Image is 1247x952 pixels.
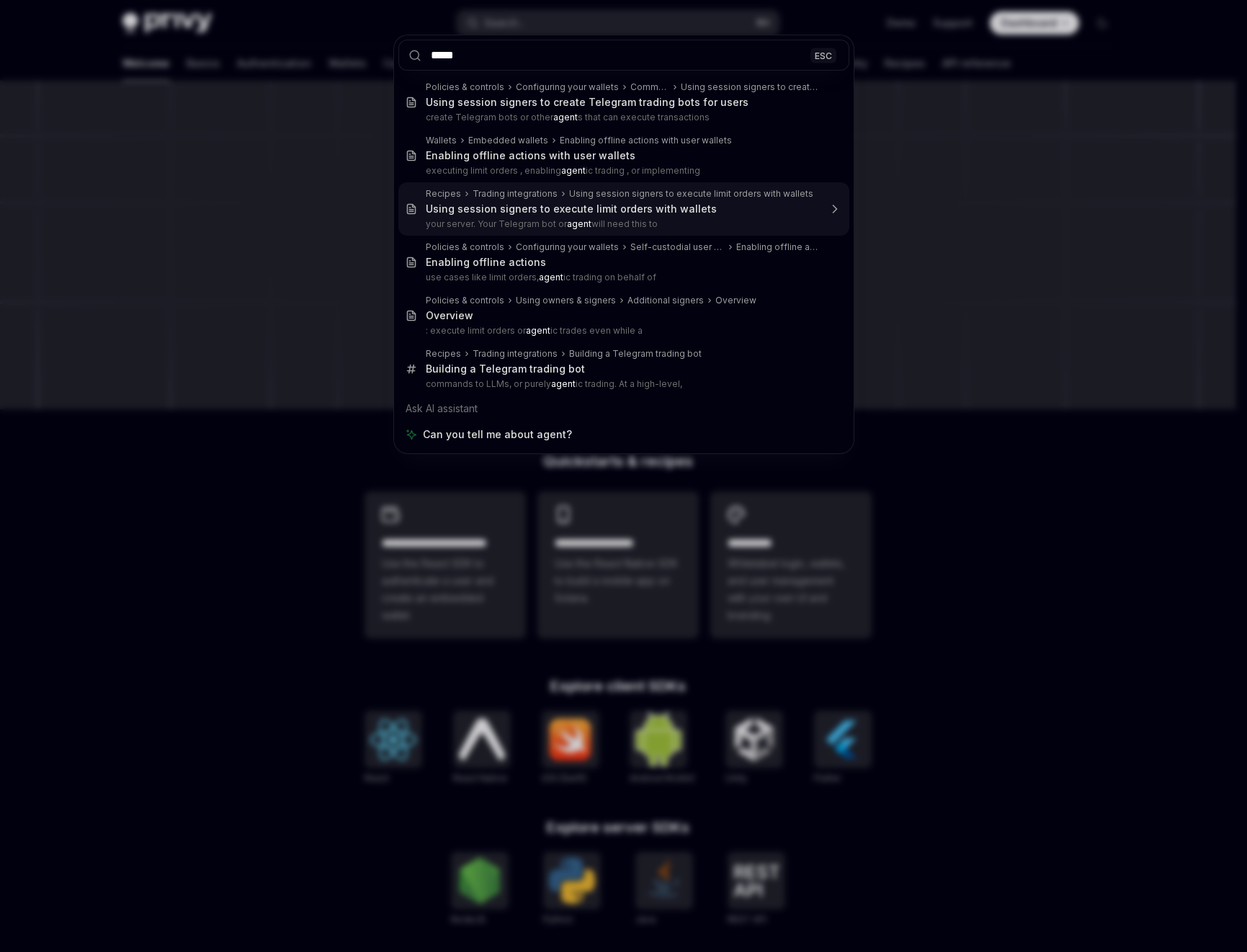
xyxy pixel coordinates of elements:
[681,81,818,93] div: Using session signers to create Telegram trading bots for users
[426,112,819,123] p: create Telegram bots or other s that can execute transactions
[426,362,585,375] div: Building a Telegram trading bot
[426,348,461,360] div: Recipes
[423,427,572,442] span: Can you tell me about agent?
[426,81,504,93] div: Policies & controls
[567,218,591,229] b: agent
[426,272,819,283] p: use cases like limit orders, ic trading on behalf of
[516,241,619,253] div: Configuring your wallets
[473,188,558,200] div: Trading integrations
[426,378,819,390] p: commands to LLMs, or purely ic trading. At a high-level,
[569,348,702,360] div: Building a Telegram trading bot
[426,96,748,109] div: Using session signers to create Telegram trading bots for users
[551,378,576,389] b: agent
[426,256,546,269] div: Enabling offline actions
[516,81,619,93] div: Configuring your wallets
[398,396,849,422] div: Ask AI assistant
[426,295,504,306] div: Policies & controls
[426,241,504,253] div: Policies & controls
[473,348,558,360] div: Trading integrations
[426,218,819,230] p: your server. Your Telegram bot or will need this to
[627,295,704,306] div: Additional signers
[516,295,616,306] div: Using owners & signers
[715,295,756,306] div: Overview
[426,309,473,322] div: Overview
[468,135,548,146] div: Embedded wallets
[736,241,819,253] div: Enabling offline actions
[426,135,457,146] div: Wallets
[630,81,670,93] div: Common use cases
[426,203,717,215] div: Using session signers to execute limit orders with wallets
[630,241,725,253] div: Self-custodial user wallets
[539,272,563,283] b: agent
[426,149,635,162] div: Enabling offline actions with user wallets
[526,325,550,336] b: agent
[569,188,813,200] div: Using session signers to execute limit orders with wallets
[426,188,461,200] div: Recipes
[810,48,836,63] div: ESC
[426,165,819,177] p: executing limit orders , enabling ic trading , or implementing
[561,165,586,176] b: agent
[560,135,732,146] div: Enabling offline actions with user wallets
[426,325,819,337] p: : execute limit orders or ic trades even while a
[553,112,578,123] b: agent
